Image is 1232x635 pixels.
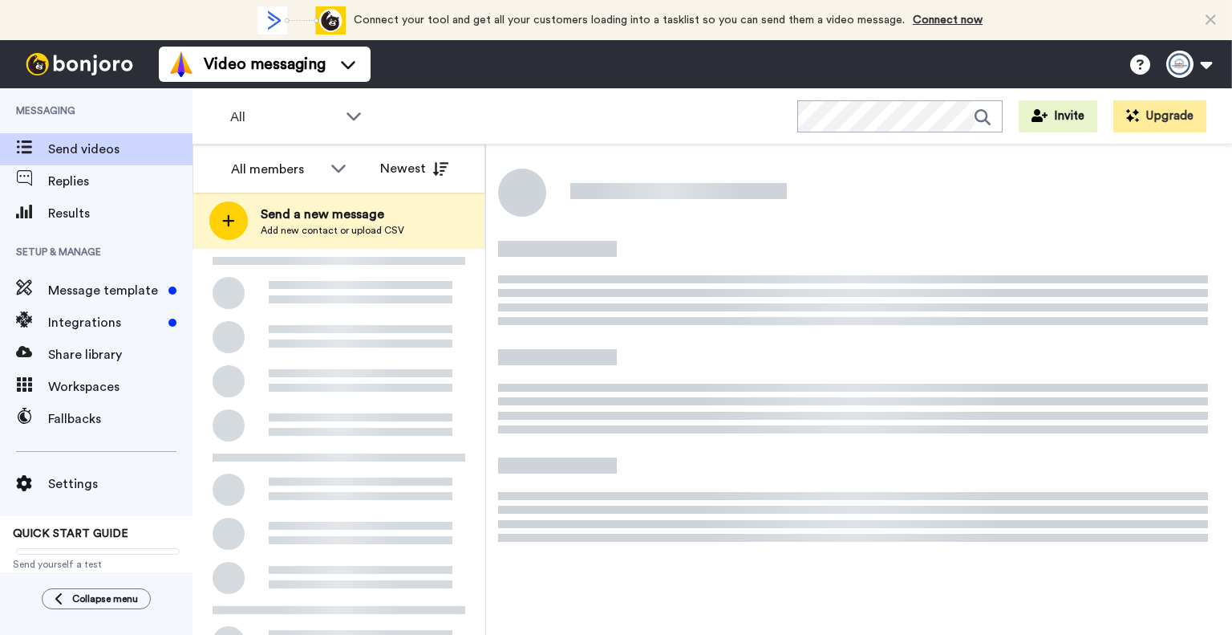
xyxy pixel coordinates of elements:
span: Add new contact or upload CSV [261,224,404,237]
a: Connect now [913,14,983,26]
img: vm-color.svg [168,51,194,77]
button: Invite [1019,100,1097,132]
span: Share library [48,345,192,364]
span: Results [48,204,192,223]
span: Connect your tool and get all your customers loading into a tasklist so you can send them a video... [354,14,905,26]
span: Workspaces [48,377,192,397]
div: All members [231,160,322,179]
span: Send videos [48,140,192,159]
button: Newest [368,153,460,185]
span: Replies [48,172,192,191]
span: Send a new message [261,205,404,224]
div: animation [257,6,346,35]
span: Video messaging [204,53,326,75]
button: Upgrade [1113,100,1206,132]
span: QUICK START GUIDE [13,528,128,539]
span: Fallbacks [48,409,192,429]
span: Settings [48,474,192,494]
span: Integrations [48,313,162,332]
span: Message template [48,281,162,300]
span: Collapse menu [72,592,138,605]
button: Collapse menu [42,588,151,609]
span: All [230,108,338,127]
span: Send yourself a test [13,558,180,571]
img: bj-logo-header-white.svg [19,53,140,75]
